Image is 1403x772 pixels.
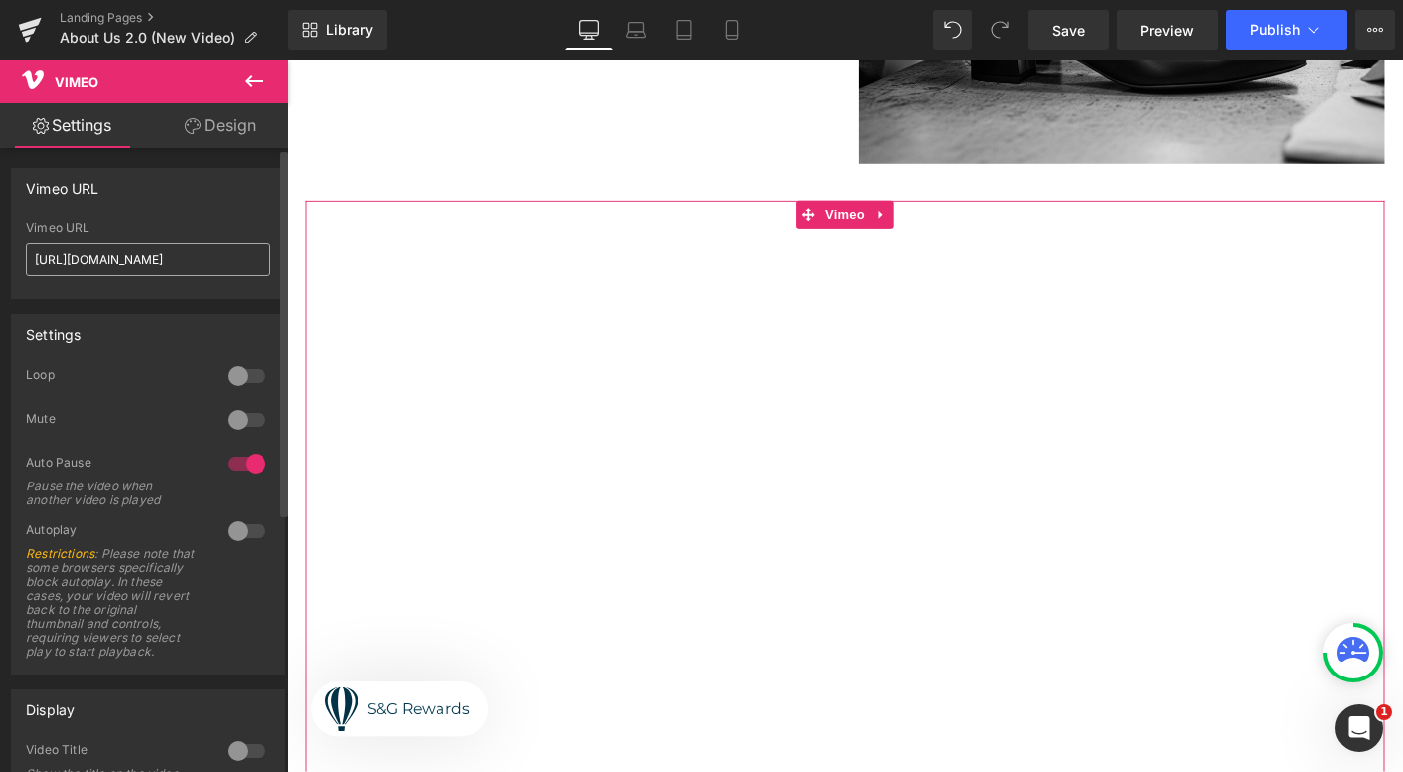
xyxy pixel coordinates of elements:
div: Auto Pause [26,455,208,476]
span: S&G Rewards [86,690,197,710]
button: Redo [980,10,1020,50]
span: Vimeo [575,152,627,182]
a: Expand / Collapse [628,152,654,182]
div: Settings [26,315,81,343]
div: Loop [26,367,208,388]
span: Save [1052,20,1085,41]
iframe: Intercom live chat [1335,704,1383,752]
div: Video Title [26,742,208,763]
a: Landing Pages [60,10,288,26]
a: Design [148,103,292,148]
div: Vimeo URL [26,221,270,235]
span: Publish [1250,22,1300,38]
a: Tablet [660,10,708,50]
span: Preview [1140,20,1194,41]
button: Undo [933,10,972,50]
span: About Us 2.0 (New Video) [60,30,235,46]
div: Autoplay [26,522,208,543]
button: S&G Rewards [26,671,217,730]
span: Library [326,21,373,39]
a: Restrictions [26,546,94,561]
div: : Please note that some browsers specifically block autoplay. In these cases, your video will rev... [26,547,205,659]
a: Mobile [708,10,756,50]
div: Vimeo URL [26,169,99,197]
button: More [1355,10,1395,50]
div: Pause the video when another video is played [26,480,205,507]
button: Publish [1226,10,1347,50]
div: Display [26,690,75,718]
div: Mute [26,411,208,432]
a: New Library [288,10,387,50]
span: Vimeo [55,74,98,90]
span: 1 [1376,704,1392,720]
a: Desktop [565,10,613,50]
a: Laptop [613,10,660,50]
a: Preview [1117,10,1218,50]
